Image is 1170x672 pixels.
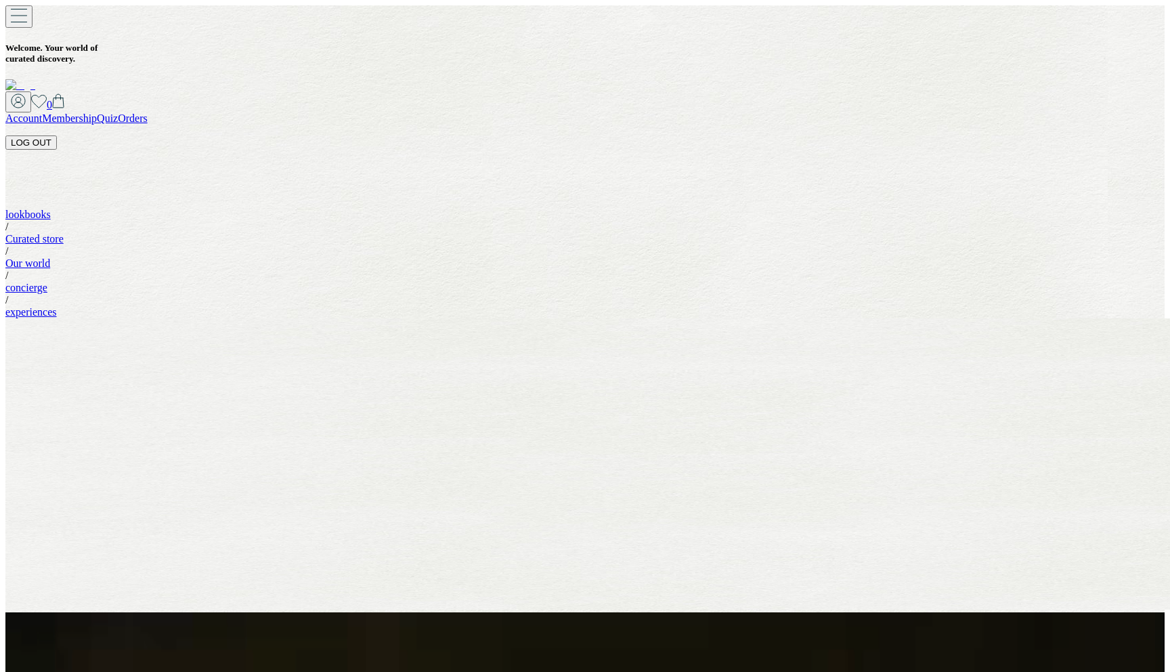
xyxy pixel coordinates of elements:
a: Curated store [5,233,64,245]
a: Account [5,112,42,124]
button: LOG OUT [5,135,57,150]
a: 0 [47,99,64,110]
a: experiences [5,306,57,318]
a: Membership [42,112,97,124]
a: Orders [118,112,148,124]
div: / [5,221,1165,233]
a: lookbooks [5,209,51,220]
a: Quiz [97,112,118,124]
a: concierge [5,282,47,293]
div: / [5,270,1165,282]
div: / [5,294,1165,306]
h5: Welcome . Your world of curated discovery. [5,43,1165,64]
img: logo [5,79,35,91]
div: / [5,245,1165,257]
a: Our world [5,257,50,269]
span: 0 [47,99,52,110]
